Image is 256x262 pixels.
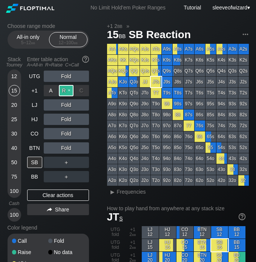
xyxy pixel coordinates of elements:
[118,109,129,120] div: K8o
[195,99,205,109] div: 96s
[162,99,172,109] div: 99
[210,3,251,12] div: ▾
[184,175,194,186] div: 72o
[216,131,227,142] div: 64s
[44,114,89,125] div: Fold
[238,55,249,65] div: K2s
[5,53,24,71] div: Stack
[5,62,24,68] div: Tourney
[8,222,89,234] div: Color legend
[118,99,129,109] div: K9o
[140,120,150,131] div: J7o
[124,239,141,251] div: +1 2
[129,55,139,65] div: KQs
[129,66,139,76] div: QQ
[151,88,161,98] div: TT
[151,44,161,54] div: ATs
[107,77,118,87] div: AJo
[48,238,84,244] div: Fold
[140,175,150,186] div: J2o
[195,66,205,76] div: Q6s
[129,120,139,131] div: Q7o
[107,120,118,131] div: A7o
[9,99,20,111] div: 20
[11,32,46,47] div: All-in only
[176,239,193,251] div: CO 15
[194,226,211,239] div: BTN 12
[27,171,42,182] div: BB
[176,226,193,239] div: CO 12
[228,226,245,239] div: BB 12
[44,142,89,154] div: Fold
[9,128,20,139] div: 30
[205,109,216,120] div: 85s
[44,157,89,168] div: ＋
[216,153,227,164] div: 44
[216,55,227,65] div: K4s
[129,153,139,164] div: Q4o
[184,5,201,11] a: Tutorial
[52,40,84,45] div: 12 – 100
[140,99,150,109] div: J9o
[132,232,136,237] span: bb
[238,120,249,131] div: 72s
[216,88,227,98] div: T4s
[44,85,89,96] div: Raise
[44,99,89,111] div: Fold
[107,66,118,76] div: AQo
[227,175,238,186] div: 32o
[195,175,205,186] div: 62o
[27,190,89,201] div: Clear actions
[107,88,118,98] div: ATo
[195,109,205,120] div: 86s
[27,99,42,111] div: LJ
[173,77,183,87] div: J8s
[151,77,161,87] div: JTs
[151,55,161,65] div: KTs
[173,175,183,186] div: 82o
[195,164,205,175] div: 63o
[238,109,249,120] div: 82s
[12,250,48,255] div: Raise
[173,99,183,109] div: 98s
[140,88,150,98] div: JTo
[12,40,44,45] div: 5 – 12
[140,44,150,54] div: AJs
[140,55,150,65] div: KJs
[238,213,246,221] img: help.32db89a4.svg
[140,77,150,87] div: JJ
[162,120,172,131] div: 97o
[59,85,74,96] div: R
[184,77,194,87] div: J7s
[107,44,118,54] div: AA
[173,55,183,65] div: K8s
[211,239,228,251] div: SB 15
[27,204,89,215] div: Share
[140,131,150,142] div: J6o
[27,53,89,71] div: Enter table action
[205,153,216,164] div: 54o
[151,175,161,186] div: T2o
[9,209,20,220] div: 100
[9,157,20,168] div: 50
[151,66,161,76] div: QTs
[106,29,127,42] span: 15
[184,66,194,76] div: Q7s
[118,120,129,131] div: K7o
[238,131,249,142] div: 62s
[27,128,42,139] div: CO
[205,131,216,142] div: 65s
[129,131,139,142] div: Q6o
[173,109,183,120] div: 88
[227,77,238,87] div: J3s
[9,85,20,96] div: 15
[216,44,227,54] div: A4s
[227,131,238,142] div: 63s
[227,164,238,175] div: 33
[9,185,20,197] div: 100
[195,44,205,54] div: A6s
[140,153,150,164] div: J4o
[162,142,172,153] div: 95o
[48,250,84,255] div: No data
[216,175,227,186] div: 42o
